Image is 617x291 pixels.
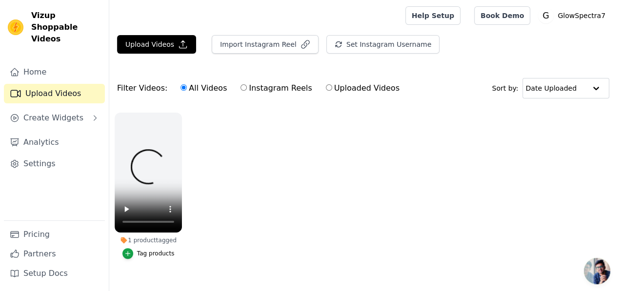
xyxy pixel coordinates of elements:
[31,10,101,45] span: Vizup Shoppable Videos
[117,35,196,54] button: Upload Videos
[4,108,105,128] button: Create Widgets
[325,82,400,95] label: Uploaded Videos
[4,84,105,103] a: Upload Videos
[4,244,105,264] a: Partners
[180,82,227,95] label: All Videos
[584,258,610,284] a: Open chat
[240,82,312,95] label: Instagram Reels
[4,264,105,283] a: Setup Docs
[492,78,610,98] div: Sort by:
[4,133,105,152] a: Analytics
[4,154,105,174] a: Settings
[117,77,405,99] div: Filter Videos:
[122,248,175,259] button: Tag products
[543,11,549,20] text: G
[212,35,318,54] button: Import Instagram Reel
[4,62,105,82] a: Home
[554,7,609,24] p: GlowSpectra7
[23,112,83,124] span: Create Widgets
[8,19,23,35] img: Vizup
[326,84,332,91] input: Uploaded Videos
[326,35,439,54] button: Set Instagram Username
[4,225,105,244] a: Pricing
[137,250,175,257] div: Tag products
[115,236,182,244] div: 1 product tagged
[474,6,530,25] a: Book Demo
[240,84,247,91] input: Instagram Reels
[405,6,460,25] a: Help Setup
[180,84,187,91] input: All Videos
[538,7,609,24] button: G GlowSpectra7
